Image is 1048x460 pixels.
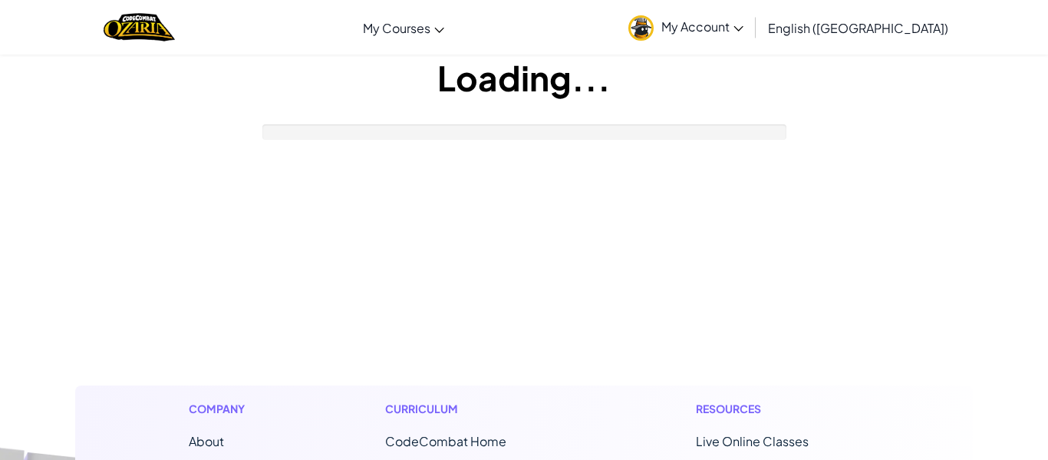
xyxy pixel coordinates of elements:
h1: Resources [696,401,859,417]
a: Ozaria by CodeCombat logo [104,12,175,43]
a: English ([GEOGRAPHIC_DATA]) [760,7,956,48]
h1: Curriculum [385,401,571,417]
span: My Account [661,18,743,35]
span: My Courses [363,20,430,36]
a: Live Online Classes [696,433,809,449]
a: About [189,433,224,449]
a: My Account [621,3,751,51]
img: avatar [628,15,654,41]
img: Home [104,12,175,43]
span: CodeCombat Home [385,433,506,449]
h1: Company [189,401,260,417]
a: My Courses [355,7,452,48]
span: English ([GEOGRAPHIC_DATA]) [768,20,948,36]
